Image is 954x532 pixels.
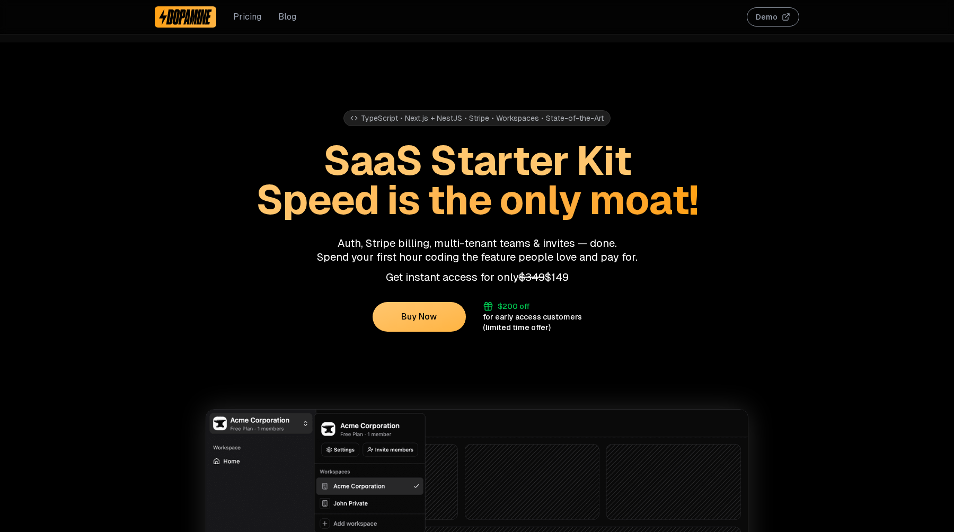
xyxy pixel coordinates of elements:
[159,8,212,25] img: Dopamine
[519,270,545,284] span: $349
[373,302,466,332] button: Buy Now
[155,270,799,284] p: Get instant access for only $149
[233,11,261,23] a: Pricing
[747,7,799,26] button: Demo
[256,174,698,226] span: Speed is the only moat!
[155,6,216,28] a: Dopamine
[483,322,551,333] div: (limited time offer)
[498,301,529,312] div: $200 off
[278,11,296,23] a: Blog
[343,110,611,126] div: TypeScript • Next.js + NestJS • Stripe • Workspaces • State-of-the-Art
[155,236,799,264] p: Auth, Stripe billing, multi-tenant teams & invites — done. Spend your first hour coding the featu...
[483,312,582,322] div: for early access customers
[323,135,631,187] span: SaaS Starter Kit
